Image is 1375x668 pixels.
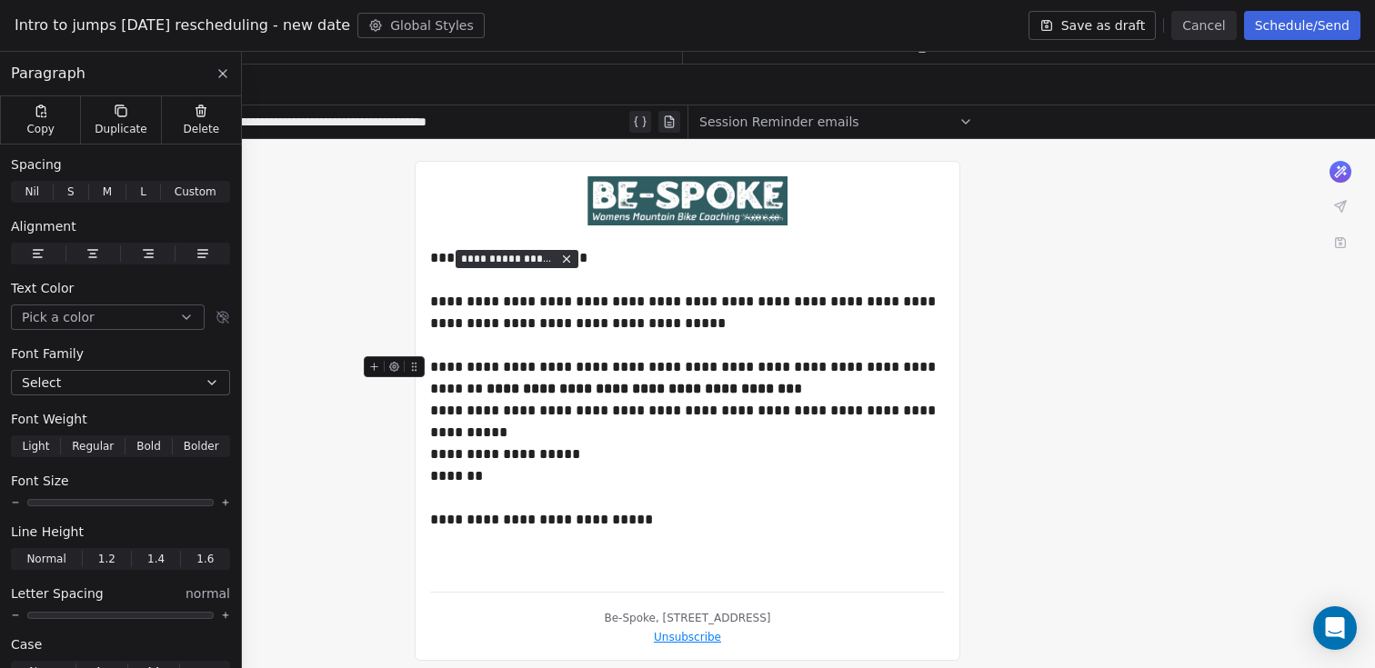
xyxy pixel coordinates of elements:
[95,122,146,136] span: Duplicate
[22,374,61,392] span: Select
[175,184,216,200] span: Custom
[11,155,62,174] span: Spacing
[103,184,112,200] span: M
[26,122,55,136] span: Copy
[11,344,84,363] span: Font Family
[136,438,161,454] span: Bold
[11,472,69,490] span: Font Size
[1171,11,1236,40] button: Cancel
[11,584,104,603] span: Letter Spacing
[67,184,75,200] span: S
[22,438,49,454] span: Light
[184,438,219,454] span: Bolder
[25,184,39,200] span: Nil
[26,551,65,567] span: Normal
[186,584,230,603] span: normal
[11,279,74,297] span: Text Color
[98,551,115,567] span: 1.2
[15,15,350,36] span: Intro to jumps [DATE] rescheduling - new date
[1029,11,1157,40] button: Save as draft
[11,635,42,653] span: Case
[11,410,87,428] span: Font Weight
[11,217,76,235] span: Alignment
[184,122,220,136] span: Delete
[147,551,165,567] span: 1.4
[699,113,859,131] span: Session Reminder emails
[196,551,214,567] span: 1.6
[11,63,85,85] span: Paragraph
[140,184,146,200] span: L
[1244,11,1360,40] button: Schedule/Send
[11,304,205,330] button: Pick a color
[72,438,114,454] span: Regular
[11,523,84,541] span: Line Height
[357,13,485,38] button: Global Styles
[1313,606,1357,650] div: Open Intercom Messenger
